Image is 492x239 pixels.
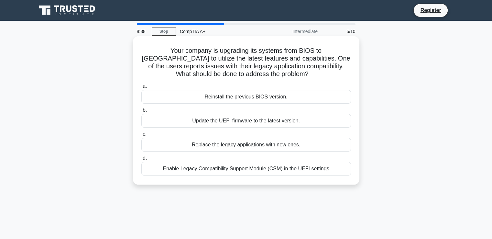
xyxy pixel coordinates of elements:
span: a. [143,83,147,89]
div: Intermediate [265,25,322,38]
span: c. [143,131,147,137]
div: 8:38 [133,25,152,38]
span: b. [143,107,147,113]
div: Update the UEFI firmware to the latest version. [141,114,351,128]
div: 5/10 [322,25,359,38]
div: Reinstall the previous BIOS version. [141,90,351,104]
div: CompTIA A+ [176,25,265,38]
h5: Your company is upgrading its systems from BIOS to [GEOGRAPHIC_DATA] to utilize the latest featur... [141,47,352,78]
a: Register [416,6,445,14]
div: Replace the legacy applications with new ones. [141,138,351,152]
a: Stop [152,28,176,36]
span: d. [143,155,147,161]
div: Enable Legacy Compatibility Support Module (CSM) in the UEFI settings [141,162,351,176]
